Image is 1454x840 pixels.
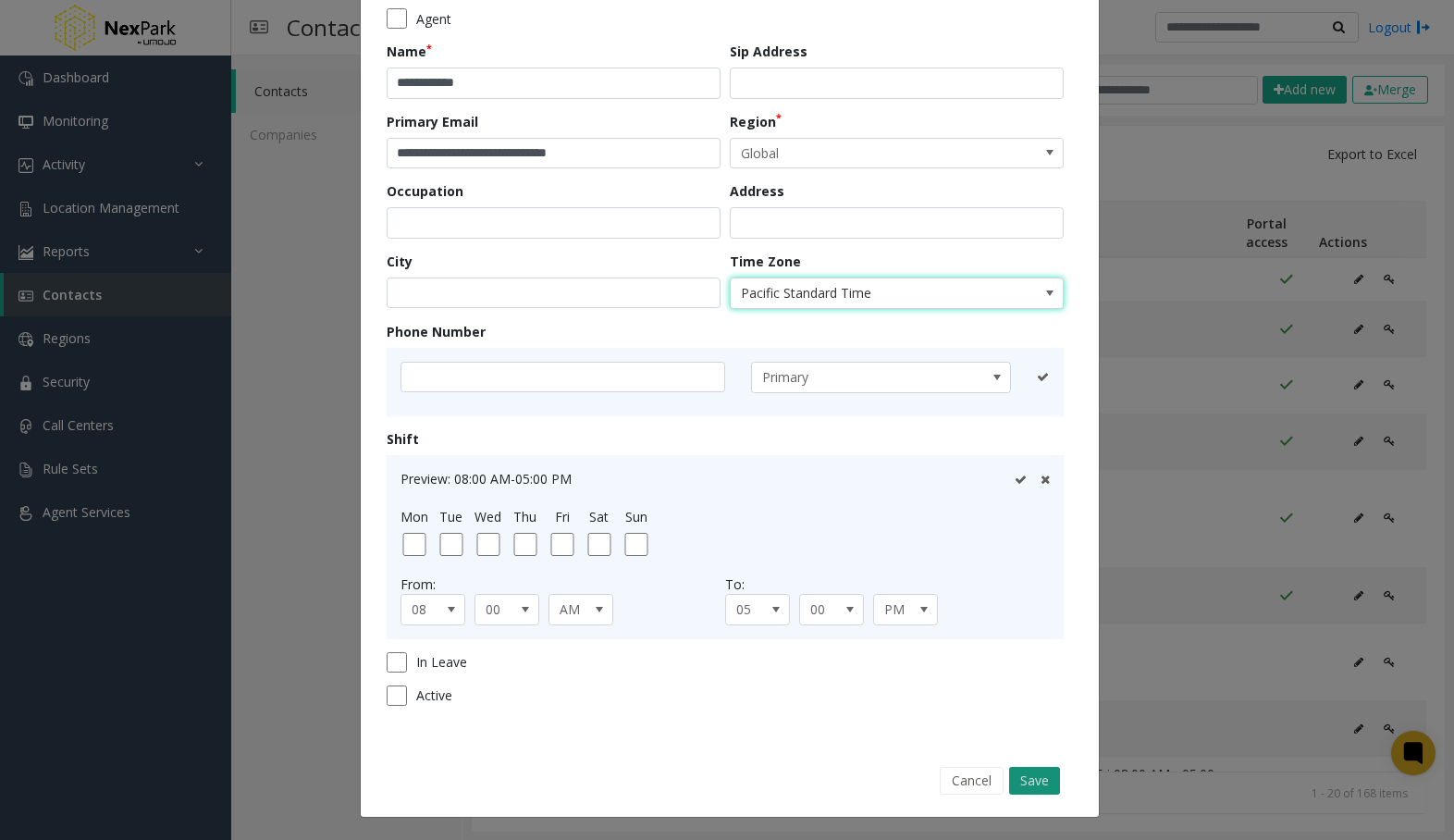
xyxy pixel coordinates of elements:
[474,507,501,526] label: Wed
[940,767,1004,795] button: Cancel
[401,595,451,624] span: 08
[387,429,419,449] label: Shift
[549,595,599,624] span: AM
[1009,767,1060,795] button: Save
[800,595,850,624] span: 00
[416,652,467,672] span: In Leave
[589,507,609,526] label: Sat
[387,112,478,131] label: Primary Email
[475,595,525,624] span: 00
[400,470,572,488] span: Preview: 08:00 AM-05:00 PM
[400,507,428,526] label: Mon
[726,595,776,624] span: 05
[555,507,570,526] label: Fri
[874,595,924,624] span: PM
[730,181,784,201] label: Address
[730,112,782,131] label: Region
[387,181,463,201] label: Occupation
[400,574,725,594] div: From:
[387,252,413,271] label: City
[387,42,432,61] label: Name
[625,507,647,526] label: Sun
[387,322,486,341] label: Phone Number
[730,42,807,61] label: Sip Address
[731,278,996,308] span: Pacific Standard Time
[730,252,801,271] label: Time Zone
[752,363,958,392] span: Primary
[731,139,996,168] span: Global
[439,507,462,526] label: Tue
[725,574,1050,594] div: To:
[416,686,452,705] span: Active
[513,507,536,526] label: Thu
